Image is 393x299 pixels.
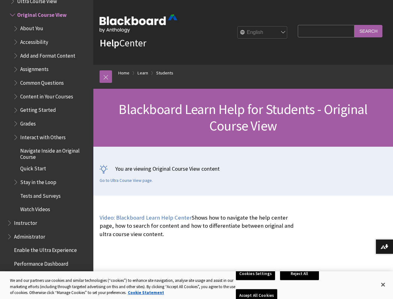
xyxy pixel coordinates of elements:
span: Add and Format Content [20,50,75,59]
a: Go to Ultra Course View page. [100,178,153,183]
span: Original Course View [17,10,67,18]
button: Close [376,278,390,292]
span: Enable the Ultra Experience [14,245,77,254]
span: Stay in the Loop [20,177,56,185]
select: Site Language Selector [238,26,288,39]
span: Navigate Inside an Original Course [20,145,89,160]
span: Administrator [14,231,45,240]
a: More information about your privacy, opens in a new tab [128,290,164,295]
span: Assignments [20,64,49,73]
strong: Help [100,37,119,49]
a: Students [156,69,173,77]
span: Watch Videos [20,204,50,213]
p: Shows how to navigate the help center page, how to search for content and how to differentiate be... [100,214,295,238]
span: Instructor [14,218,37,226]
span: About You [20,23,43,32]
span: Tests and Surveys [20,191,61,199]
p: You are viewing Original Course View content [100,165,387,173]
a: Learn [138,69,148,77]
button: Cookies Settings [236,267,275,280]
a: Video: Blackboard Learn Help Center [100,214,192,221]
input: Search [354,25,382,37]
span: Common Questions [20,78,64,86]
span: Accessibility [20,37,48,45]
img: Blackboard by Anthology [100,15,177,33]
a: Home [118,69,129,77]
a: HelpCenter [100,37,146,49]
span: Quick Start [20,164,46,172]
span: Performance Dashboard [14,259,68,267]
button: Reject All [280,267,319,280]
span: Content in Your Courses [20,91,73,100]
div: We and our partners use cookies and similar technologies (“cookies”) to enhance site navigation, ... [10,278,236,296]
span: Blackboard Learn Help for Students - Original Course View [119,101,367,134]
span: Getting Started [20,105,56,113]
span: Interact with Others [20,132,66,140]
span: Grades [20,118,36,127]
